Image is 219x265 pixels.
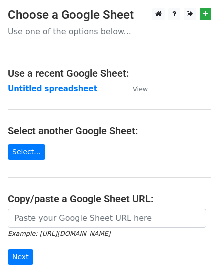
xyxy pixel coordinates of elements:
a: View [123,84,148,93]
small: View [133,85,148,93]
a: Select... [8,144,45,160]
p: Use one of the options below... [8,26,211,37]
a: Untitled spreadsheet [8,84,97,93]
small: Example: [URL][DOMAIN_NAME] [8,230,110,237]
h4: Copy/paste a Google Sheet URL: [8,193,211,205]
h4: Use a recent Google Sheet: [8,67,211,79]
h4: Select another Google Sheet: [8,125,211,137]
input: Next [8,249,33,265]
input: Paste your Google Sheet URL here [8,209,206,228]
h3: Choose a Google Sheet [8,8,211,22]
